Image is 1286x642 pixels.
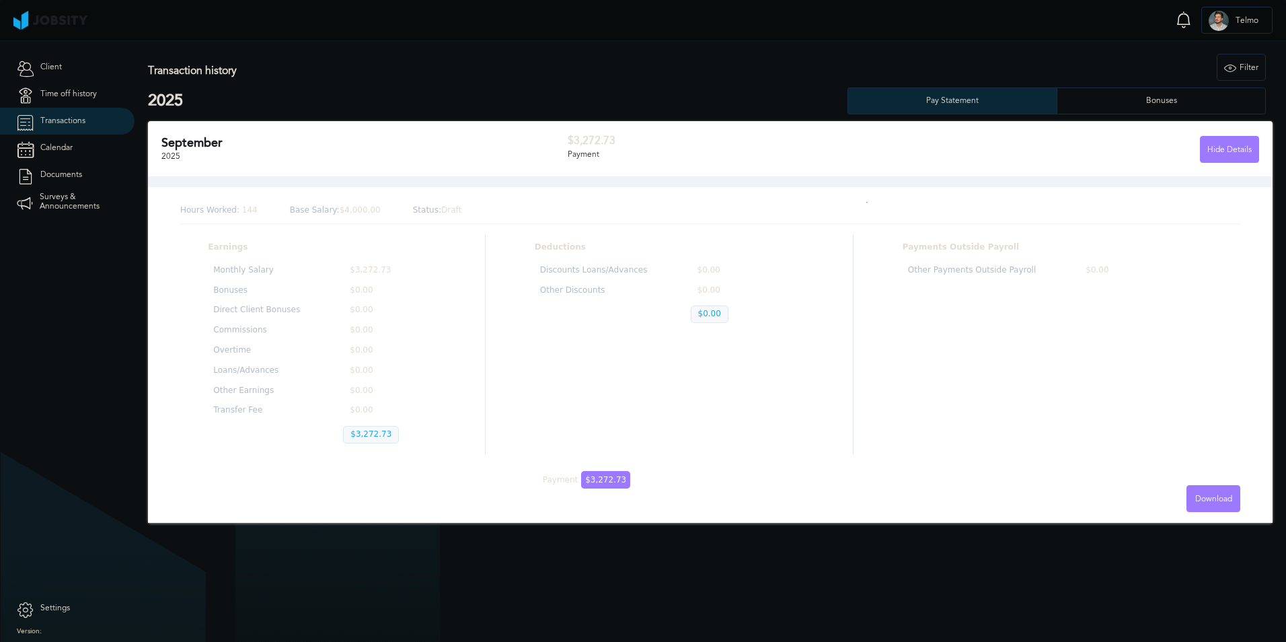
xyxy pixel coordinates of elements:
[17,628,42,636] label: Version:
[1195,495,1232,504] span: Download
[1217,55,1265,81] div: Filter
[343,266,430,275] p: $3,272.73
[343,326,430,335] p: $0.00
[343,346,430,355] p: $0.00
[161,136,568,150] h2: September
[1229,16,1265,26] span: Telmo
[691,306,728,323] p: $0.00
[1201,7,1273,34] button: TTelmo
[1217,54,1266,81] button: Filter
[568,135,913,147] h3: $3,272.73
[847,87,1057,114] button: Pay Statement
[413,205,441,215] span: Status:
[343,306,430,315] p: $0.00
[148,92,847,110] h2: 2025
[343,386,430,396] p: $0.00
[40,604,70,613] span: Settings
[290,206,381,215] p: $4,000.00
[213,406,300,415] p: Transfer Fee
[540,266,648,275] p: Discounts Loans/Advances
[908,266,1036,275] p: Other Payments Outside Payroll
[213,326,300,335] p: Commissions
[40,63,62,72] span: Client
[40,90,97,99] span: Time off history
[161,151,180,161] span: 2025
[1200,136,1259,163] button: Hide Details
[413,206,462,215] p: Draft
[1057,87,1266,114] button: Bonuses
[1201,137,1258,164] div: Hide Details
[919,96,985,106] div: Pay Statement
[691,266,798,275] p: $0.00
[568,150,913,159] div: Payment
[343,426,399,443] p: $3,272.73
[213,266,300,275] p: Monthly Salary
[208,243,435,252] p: Earnings
[13,11,87,30] img: ab4bad089aa723f57921c736e9817d99.png
[213,286,300,295] p: Bonuses
[1079,266,1207,275] p: $0.00
[40,143,73,153] span: Calendar
[213,306,300,315] p: Direct Client Bonuses
[180,206,258,215] p: 144
[543,476,630,485] div: Payment
[213,386,300,396] p: Other Earnings
[148,65,760,77] h3: Transaction history
[213,366,300,376] p: Loans/Advances
[343,406,430,415] p: $0.00
[903,243,1213,252] p: Payments Outside Payroll
[691,286,798,295] p: $0.00
[40,170,82,180] span: Documents
[343,366,430,376] p: $0.00
[581,471,630,489] span: $3,272.73
[1186,485,1240,512] button: Download
[535,243,803,252] p: Deductions
[40,116,85,126] span: Transactions
[180,205,239,215] span: Hours Worked:
[1139,96,1184,106] div: Bonuses
[540,286,648,295] p: Other Discounts
[40,192,118,211] span: Surveys & Announcements
[1209,11,1229,31] div: T
[213,346,300,355] p: Overtime
[343,286,430,295] p: $0.00
[290,205,340,215] span: Base Salary:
